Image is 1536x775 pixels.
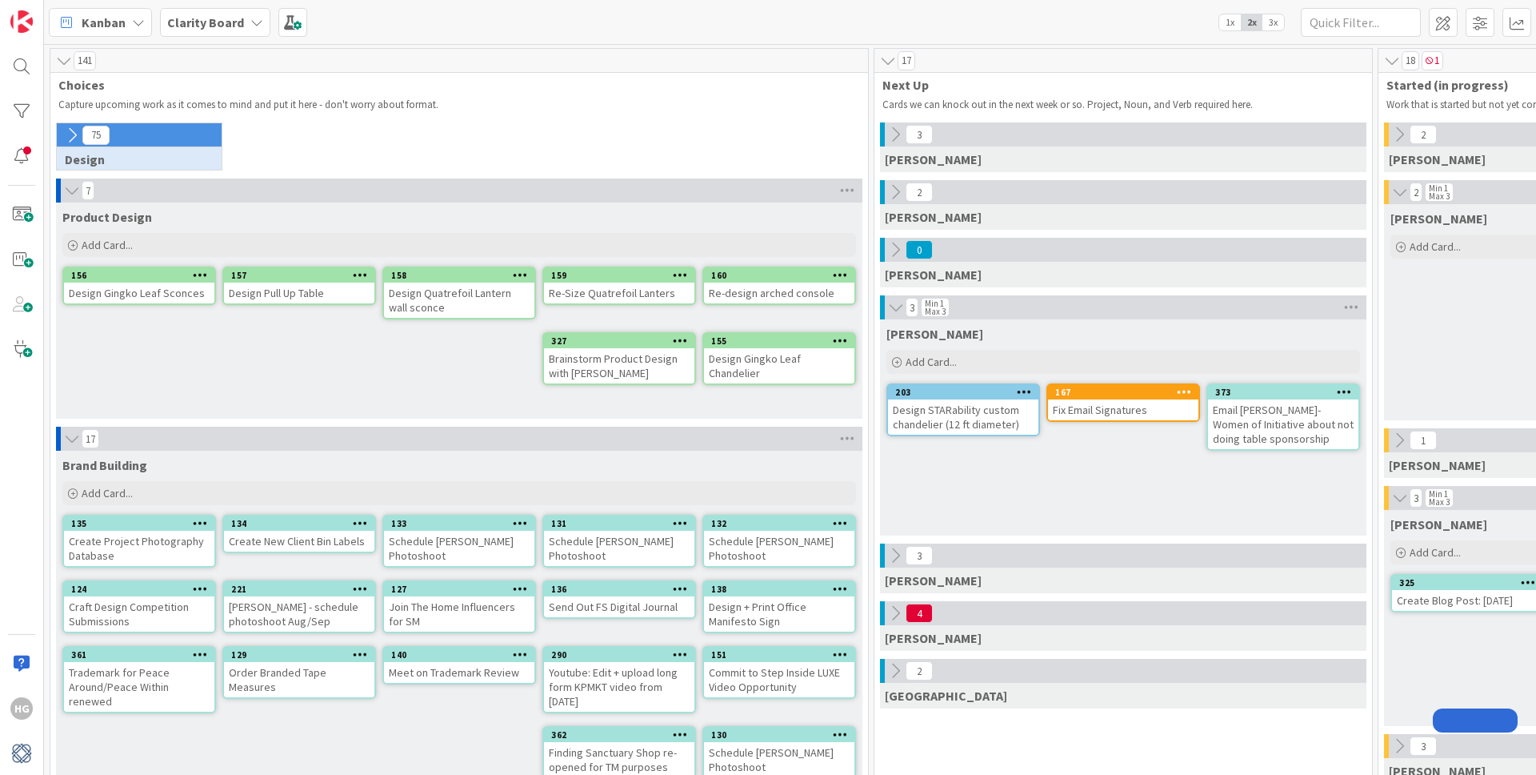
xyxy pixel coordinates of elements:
[1429,490,1448,498] div: Min 1
[64,582,214,632] div: 124Craft Design Competition Submissions
[544,648,694,712] div: 290Youtube: Edit + upload long form KPMKT video from [DATE]
[544,728,694,742] div: 362
[1046,383,1200,422] a: 167Fix Email Signatures
[64,662,214,712] div: Trademark for Peace Around/Peace Within renewed
[58,77,848,93] span: Choices
[65,151,202,167] span: Design
[167,14,244,30] b: Clarity Board
[71,584,214,595] div: 124
[224,662,374,697] div: Order Branded Tape Measures
[224,283,374,303] div: Design Pull Up Table
[384,648,534,683] div: 140Meet on Trademark Review
[544,283,694,303] div: Re-Size Quatrefoil Lanters
[551,335,694,347] div: 327
[551,518,694,529] div: 131
[382,580,536,633] a: 127Join The Home Influencers for SM
[544,531,694,566] div: Schedule [PERSON_NAME] Photoshoot
[1208,385,1358,400] div: 373
[544,268,694,303] div: 159Re-Size Quatrefoil Lanters
[704,582,854,596] div: 138
[64,596,214,632] div: Craft Design Competition Submissions
[62,515,216,568] a: 135Create Project Photography Database
[906,355,957,369] span: Add Card...
[62,209,152,225] span: Product Design
[1389,457,1486,473] span: Lisa K.
[222,646,376,699] a: 129Order Branded Tape Measures
[711,729,854,741] div: 130
[551,584,694,595] div: 136
[62,457,147,473] span: Brand Building
[222,267,376,305] a: 157Design Pull Up Table
[1410,431,1437,450] span: 1
[82,126,110,145] span: 75
[702,515,856,568] a: 132Schedule [PERSON_NAME] Photoshoot
[888,385,1038,435] div: 203Design STARability custom chandelier (12 ft diameter)
[906,546,933,565] span: 3
[885,572,982,588] span: Walter
[224,582,374,596] div: 221
[224,648,374,697] div: 129Order Branded Tape Measures
[10,10,33,33] img: Visit kanbanzone.com
[231,518,374,529] div: 134
[64,283,214,303] div: Design Gingko Leaf Sconces
[704,516,854,566] div: 132Schedule [PERSON_NAME] Photoshoot
[704,728,854,742] div: 130
[1055,387,1198,398] div: 167
[224,531,374,552] div: Create New Client Bin Labels
[224,516,374,552] div: 134Create New Client Bin Labels
[1390,211,1487,227] span: Lisa T.
[544,516,694,531] div: 131
[544,596,694,617] div: Send Out FS Digital Journal
[711,518,854,529] div: 132
[544,648,694,662] div: 290
[886,383,1040,436] a: 203Design STARability custom chandelier (12 ft diameter)
[82,13,126,32] span: Kanban
[895,387,1038,398] div: 203
[1208,385,1358,449] div: 373Email [PERSON_NAME]- Women of Initiative about not doing table sponsorship
[704,334,854,348] div: 155
[711,584,854,595] div: 138
[886,326,983,342] span: Hannah
[222,515,376,553] a: 134Create New Client Bin Labels
[224,268,374,303] div: 157Design Pull Up Table
[384,531,534,566] div: Schedule [PERSON_NAME] Photoshoot
[1410,545,1461,560] span: Add Card...
[702,267,856,305] a: 160Re-design arched console
[222,580,376,633] a: 221[PERSON_NAME] - schedule photoshoot Aug/Sep
[925,307,946,315] div: Max 3
[64,531,214,566] div: Create Project Photography Database
[231,649,374,661] div: 129
[10,742,33,765] img: avatar
[391,270,534,281] div: 158
[704,334,854,383] div: 155Design Gingko Leaf Chandelier
[544,348,694,383] div: Brainstorm Product Design with [PERSON_NAME]
[82,429,99,448] span: 17
[391,584,534,595] div: 127
[704,531,854,566] div: Schedule [PERSON_NAME] Photoshoot
[231,584,374,595] div: 221
[384,648,534,662] div: 140
[231,270,374,281] div: 157
[71,649,214,661] div: 361
[1410,239,1461,254] span: Add Card...
[82,238,133,252] span: Add Card...
[1410,183,1422,202] span: 2
[62,580,216,633] a: 124Craft Design Competition Submissions
[704,582,854,632] div: 138Design + Print Office Manifesto Sign
[391,649,534,661] div: 140
[1301,8,1421,37] input: Quick Filter...
[1262,14,1284,30] span: 3x
[704,648,854,697] div: 151Commit to Step Inside LUXE Video Opportunity
[704,268,854,283] div: 160
[82,181,94,200] span: 7
[382,267,536,319] a: 158Design Quatrefoil Lantern wall sconce
[704,283,854,303] div: Re-design arched console
[384,516,534,566] div: 133Schedule [PERSON_NAME] Photoshoot
[82,486,133,500] span: Add Card...
[711,649,854,661] div: 151
[224,582,374,632] div: 221[PERSON_NAME] - schedule photoshoot Aug/Sep
[1422,51,1443,70] span: 1
[885,267,982,283] span: Lisa K.
[64,516,214,566] div: 135Create Project Photography Database
[1206,383,1360,451] a: 373Email [PERSON_NAME]- Women of Initiative about not doing table sponsorship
